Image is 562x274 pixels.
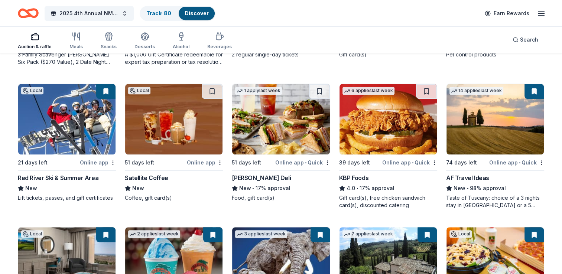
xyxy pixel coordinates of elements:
a: Home [18,4,39,22]
div: 3 applies last week [235,230,287,238]
div: Coffee, gift card(s) [125,194,223,202]
a: Track· 80 [146,10,171,16]
div: Online app [187,158,223,167]
div: Meals [69,44,83,50]
button: Desserts [134,29,155,53]
div: Food, gift card(s) [232,194,330,202]
div: 2 applies last week [128,230,180,238]
div: AF Travel Ideas [446,173,489,182]
div: Local [449,230,472,238]
div: 98% approval [446,184,544,193]
button: Meals [69,29,83,53]
a: Image for Satellite CoffeeLocal51 days leftOnline appSatellite CoffeeNewCoffee, gift card(s) [125,84,223,202]
div: Auction & raffle [18,44,52,50]
span: • [253,185,254,191]
span: 2025 4th Annual NMAEYC Snowball Gala [59,9,119,18]
div: A $1,000 Gift Certificate redeemable for expert tax preparation or tax resolution services—recipi... [125,51,223,66]
div: Satellite Coffee [125,173,168,182]
div: KBP Foods [339,173,368,182]
button: Track· 80Discover [140,6,215,21]
div: Local [128,87,150,94]
div: Pet control products [446,51,544,58]
div: 74 days left [446,158,477,167]
button: Search [507,32,544,47]
img: Image for McAlister's Deli [232,84,329,154]
div: Online app Quick [382,158,437,167]
div: 1 apply last week [235,87,282,95]
span: 4.0 [347,184,355,193]
span: New [132,184,144,193]
span: New [25,184,37,193]
div: 51 days left [232,158,261,167]
a: Image for KBP Foods6 applieslast week39 days leftOnline app•QuickKBP Foods4.0•17% approvalGift ca... [339,84,437,209]
div: 3 Family Scavenger [PERSON_NAME] Six Pack ($270 Value), 2 Date Night Scavenger [PERSON_NAME] Two ... [18,51,116,66]
div: Local [21,230,43,238]
div: Red River Ski & Summer Area [18,173,98,182]
div: Local [21,87,43,94]
div: Online app [80,158,116,167]
div: [PERSON_NAME] Deli [232,173,291,182]
img: Image for KBP Foods [340,84,437,154]
a: Discover [185,10,209,16]
img: Image for AF Travel Ideas [446,84,544,154]
div: Gift card(s) [339,51,437,58]
span: New [239,184,251,193]
span: New [454,184,465,193]
span: • [412,160,413,166]
div: 39 days left [339,158,370,167]
a: Earn Rewards [480,7,534,20]
div: Gift card(s), free chicken sandwich card(s), discounted catering [339,194,437,209]
div: 7 applies last week [342,230,394,238]
div: Online app Quick [275,158,330,167]
div: 6 applies last week [342,87,394,95]
button: Beverages [207,29,232,53]
span: • [467,185,468,191]
div: 51 days left [125,158,154,167]
a: Image for Red River Ski & Summer AreaLocal21 days leftOnline appRed River Ski & Summer AreaNewLif... [18,84,116,202]
span: Search [520,35,538,44]
div: Online app Quick [489,158,544,167]
div: 14 applies last week [449,87,503,95]
span: • [305,160,306,166]
div: 2 regular single-day tickets [232,51,330,58]
div: Alcohol [173,44,189,50]
span: • [356,185,358,191]
div: 21 days left [18,158,48,167]
img: Image for Satellite Coffee [125,84,222,154]
div: Snacks [101,44,117,50]
button: Snacks [101,29,117,53]
div: Taste of Tuscany: choice of a 3 nights stay in [GEOGRAPHIC_DATA] or a 5 night stay in [GEOGRAPHIC... [446,194,544,209]
button: Alcohol [173,29,189,53]
img: Image for Red River Ski & Summer Area [18,84,116,154]
span: • [519,160,520,166]
div: 17% approval [232,184,330,193]
button: Auction & raffle [18,29,52,53]
div: 17% approval [339,184,437,193]
div: Desserts [134,44,155,50]
div: Lift tickets, passes, and gift certificates [18,194,116,202]
a: Image for McAlister's Deli1 applylast week51 days leftOnline app•Quick[PERSON_NAME] DeliNew•17% a... [232,84,330,202]
a: Image for AF Travel Ideas14 applieslast week74 days leftOnline app•QuickAF Travel IdeasNew•98% ap... [446,84,544,209]
button: 2025 4th Annual NMAEYC Snowball Gala [45,6,134,21]
div: Beverages [207,44,232,50]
